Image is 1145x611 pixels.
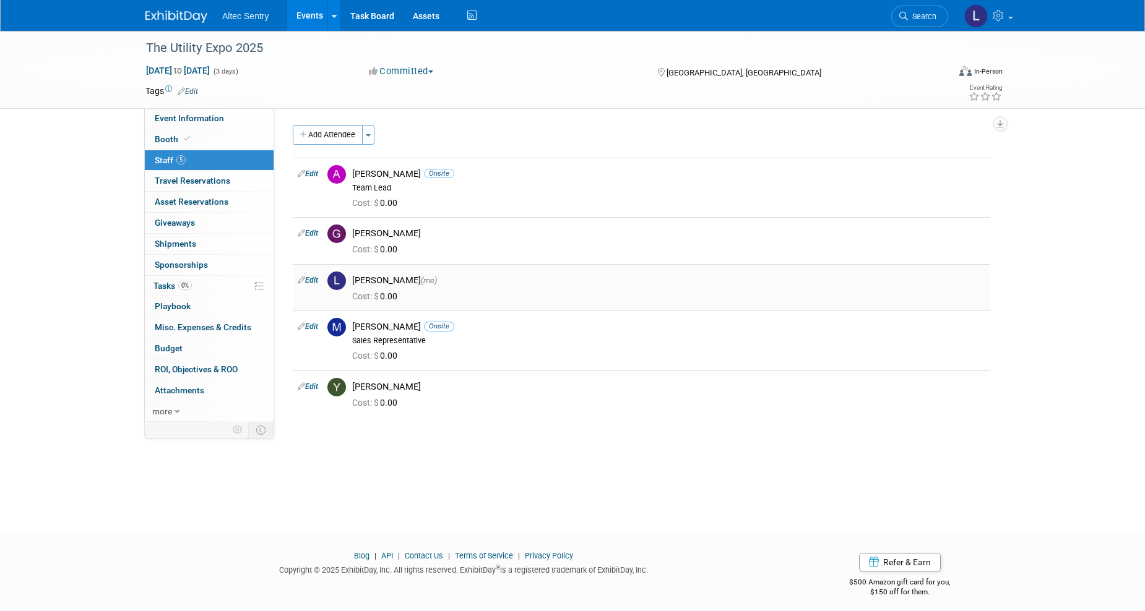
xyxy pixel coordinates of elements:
[145,65,210,76] span: [DATE] [DATE]
[145,192,274,212] a: Asset Reservations
[352,351,402,361] span: 0.00
[155,239,196,249] span: Shipments
[153,281,192,291] span: Tasks
[298,322,318,331] a: Edit
[145,213,274,233] a: Giveaways
[352,198,402,208] span: 0.00
[155,197,228,207] span: Asset Reservations
[145,338,274,359] a: Budget
[445,551,453,560] span: |
[145,11,207,23] img: ExhibitDay
[421,276,437,285] span: (me)
[352,228,985,239] div: [PERSON_NAME]
[352,183,985,193] div: Team Lead
[327,165,346,184] img: A.jpg
[352,291,402,301] span: 0.00
[145,150,274,171] a: Staff5
[800,569,1000,597] div: $500 Amazon gift card for you,
[298,382,318,391] a: Edit
[155,322,251,332] span: Misc. Expenses & Credits
[155,364,238,374] span: ROI, Objectives & ROO
[155,301,191,311] span: Playbook
[249,422,274,438] td: Toggle Event Tabs
[145,296,274,317] a: Playbook
[908,12,936,21] span: Search
[298,169,318,178] a: Edit
[155,260,208,270] span: Sponsorships
[974,67,1003,76] div: In-Person
[327,271,346,290] img: L.jpg
[145,129,274,150] a: Booth
[515,551,523,560] span: |
[352,244,380,254] span: Cost: $
[327,318,346,336] img: M.jpg
[155,343,183,353] span: Budget
[145,255,274,275] a: Sponsorships
[405,551,443,560] a: Contact Us
[293,125,363,145] button: Add Attendee
[212,67,238,75] span: (3 days)
[352,381,985,393] div: [PERSON_NAME]
[222,11,269,21] span: Altec Sentry
[352,291,380,301] span: Cost: $
[959,66,972,76] img: Format-Inperson.png
[176,155,186,164] span: 5
[371,551,379,560] span: |
[354,551,369,560] a: Blog
[145,562,782,576] div: Copyright © 2025 ExhibitDay, Inc. All rights reserved. ExhibitDay is a registered trademark of Ex...
[352,321,985,333] div: [PERSON_NAME]
[298,276,318,284] a: Edit
[525,551,573,560] a: Privacy Policy
[178,87,198,96] a: Edit
[172,66,184,75] span: to
[424,322,454,331] span: Onsite
[155,218,195,228] span: Giveaways
[395,551,403,560] span: |
[352,336,985,346] div: Sales Representative
[145,276,274,296] a: Tasks0%
[667,68,821,77] span: [GEOGRAPHIC_DATA], [GEOGRAPHIC_DATA]
[145,317,274,338] a: Misc. Expenses & Credits
[145,108,274,129] a: Event Information
[145,401,274,422] a: more
[327,224,346,243] img: G.jpg
[145,171,274,191] a: Travel Reservations
[145,359,274,380] a: ROI, Objectives & ROO
[424,169,454,178] span: Onsite
[352,275,985,286] div: [PERSON_NAME]
[152,406,172,416] span: more
[155,134,192,144] span: Booth
[327,378,346,396] img: Y.jpg
[365,65,438,78] button: Committed
[155,155,186,165] span: Staff
[496,564,500,571] sup: ®
[859,553,941,571] a: Refer & Earn
[155,385,204,395] span: Attachments
[352,168,985,180] div: [PERSON_NAME]
[145,380,274,401] a: Attachments
[352,351,380,361] span: Cost: $
[891,6,948,27] a: Search
[352,244,402,254] span: 0.00
[155,176,230,186] span: Travel Reservations
[800,587,1000,597] div: $150 off for them.
[381,551,393,560] a: API
[875,64,1003,83] div: Event Format
[227,422,249,438] td: Personalize Event Tab Strip
[964,4,988,28] img: Leisa Taylor
[142,37,930,59] div: The Utility Expo 2025
[184,135,190,142] i: Booth reservation complete
[298,229,318,237] a: Edit
[969,85,1002,91] div: Event Rating
[352,198,380,208] span: Cost: $
[145,234,274,254] a: Shipments
[352,398,380,408] span: Cost: $
[145,85,198,97] td: Tags
[155,113,224,123] span: Event Information
[352,398,402,408] span: 0.00
[455,551,513,560] a: Terms of Service
[178,281,192,290] span: 0%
